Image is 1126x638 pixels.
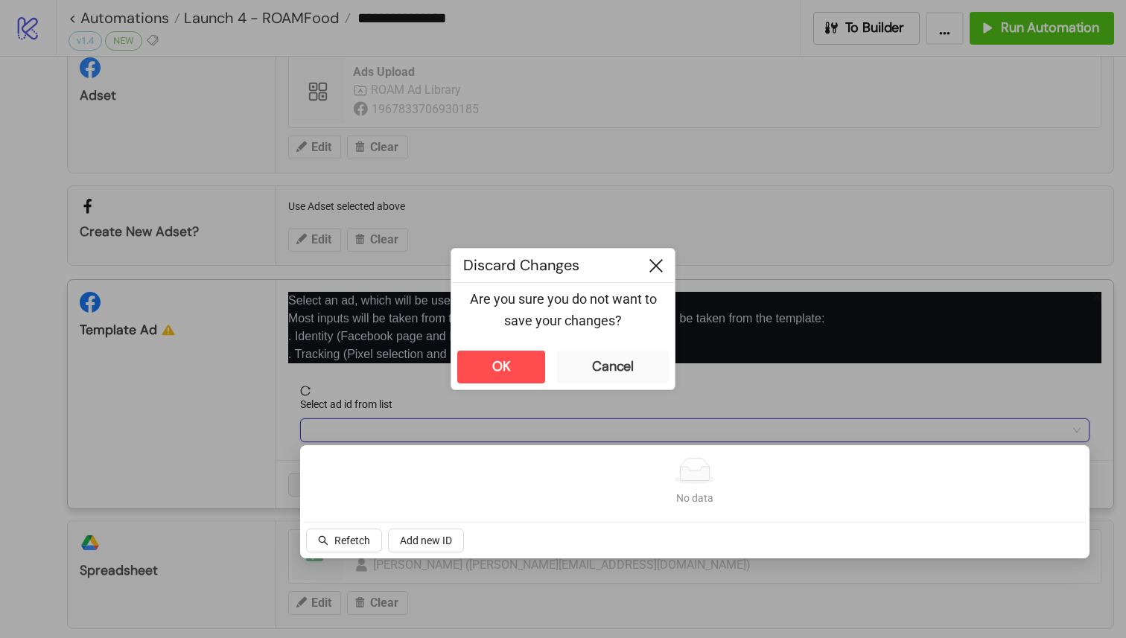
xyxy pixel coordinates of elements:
button: OK [457,351,545,383]
p: Are you sure you do not want to save your changes? [463,289,663,331]
div: Cancel [592,358,634,375]
div: OK [492,358,511,375]
div: Discard Changes [451,249,637,282]
button: Cancel [557,351,669,383]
